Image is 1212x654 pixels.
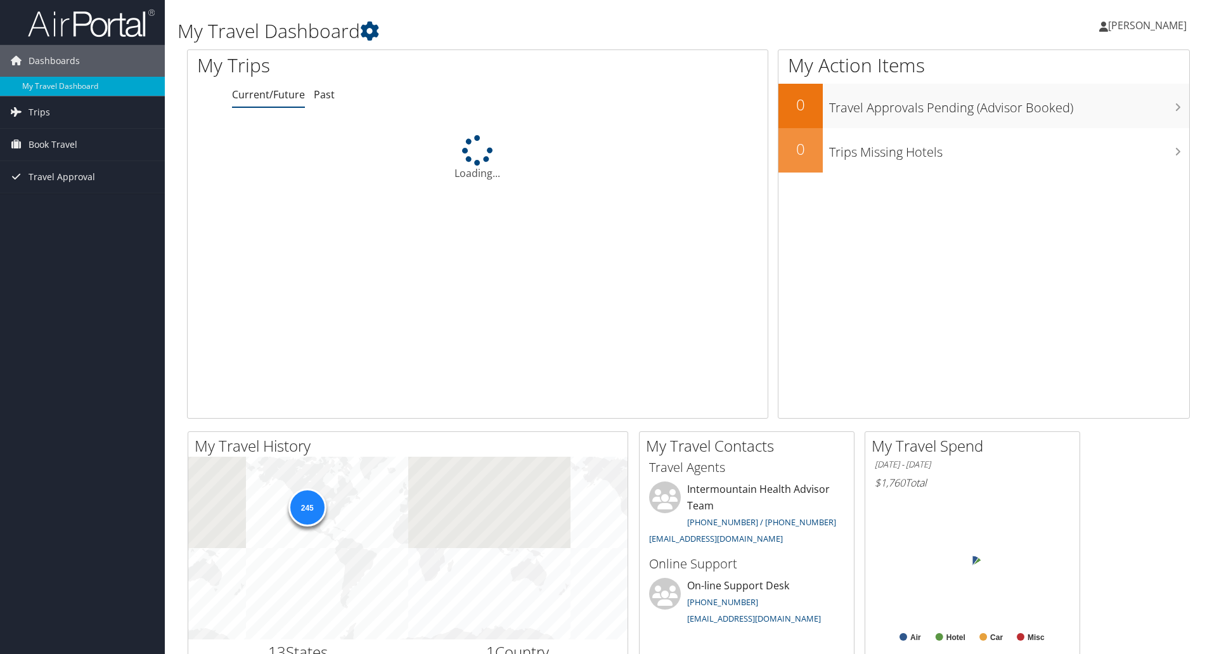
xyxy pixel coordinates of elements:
text: Hotel [946,633,965,642]
h3: Trips Missing Hotels [829,137,1189,161]
h1: My Action Items [778,52,1189,79]
li: Intermountain Health Advisor Team [643,481,851,549]
h1: My Trips [197,52,517,79]
h2: 0 [778,94,823,115]
h2: My Travel History [195,435,628,457]
span: Book Travel [29,129,77,160]
img: airportal-logo.png [28,8,155,38]
h6: Total [875,476,1070,490]
span: Trips [29,96,50,128]
a: Current/Future [232,88,305,101]
h2: My Travel Spend [872,435,1080,457]
text: Misc [1028,633,1045,642]
a: [EMAIL_ADDRESS][DOMAIN_NAME] [687,613,821,624]
a: Past [314,88,335,101]
a: [EMAIL_ADDRESS][DOMAIN_NAME] [649,533,783,544]
h2: 0 [778,138,823,160]
h3: Travel Approvals Pending (Advisor Booked) [829,93,1189,117]
span: $1,760 [875,476,905,490]
div: Loading... [188,135,768,181]
a: [PHONE_NUMBER] [687,596,758,608]
a: 0Trips Missing Hotels [778,128,1189,173]
a: [PHONE_NUMBER] / [PHONE_NUMBER] [687,516,836,528]
span: [PERSON_NAME] [1108,18,1187,32]
h6: [DATE] - [DATE] [875,459,1070,471]
li: On-line Support Desk [643,578,851,630]
h1: My Travel Dashboard [177,18,859,44]
span: Travel Approval [29,161,95,193]
text: Car [990,633,1003,642]
div: 245 [288,488,326,526]
h2: My Travel Contacts [646,435,854,457]
text: Air [910,633,921,642]
span: Dashboards [29,45,80,77]
a: [PERSON_NAME] [1099,6,1199,44]
h3: Online Support [649,555,844,573]
a: 0Travel Approvals Pending (Advisor Booked) [778,84,1189,128]
h3: Travel Agents [649,459,844,476]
